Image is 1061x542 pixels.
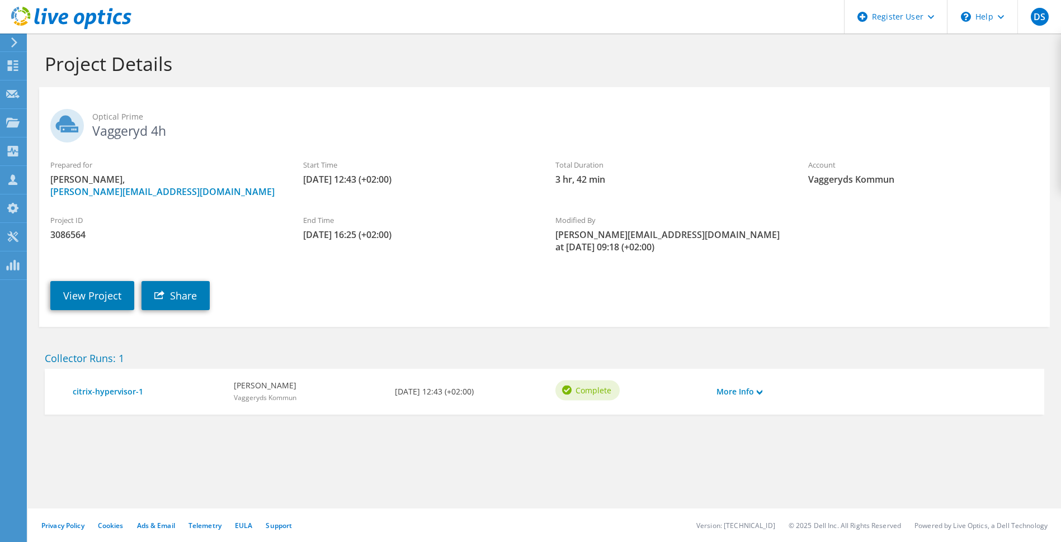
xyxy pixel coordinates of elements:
span: Optical Prime [92,111,1039,123]
span: 3 hr, 42 min [555,173,786,186]
li: Version: [TECHNICAL_ID] [696,521,775,530]
span: [DATE] 16:25 (+02:00) [303,229,534,241]
label: Project ID [50,215,281,226]
a: Telemetry [188,521,221,530]
a: Share [142,281,210,310]
li: © 2025 Dell Inc. All Rights Reserved [789,521,901,530]
a: Support [266,521,292,530]
a: Ads & Email [137,521,175,530]
span: Complete [576,384,611,396]
label: Start Time [303,159,534,170]
h1: Project Details [45,52,1039,75]
h2: Collector Runs: 1 [45,352,1044,364]
label: Prepared for [50,159,281,170]
a: Cookies [98,521,124,530]
a: [PERSON_NAME][EMAIL_ADDRESS][DOMAIN_NAME] [50,186,275,198]
label: Total Duration [555,159,786,170]
li: Powered by Live Optics, a Dell Technology [914,521,1048,530]
span: Vaggeryds Kommun [234,393,296,402]
a: View Project [50,281,134,310]
h2: Vaggeryd 4h [50,109,1039,137]
b: [DATE] 12:43 (+02:00) [395,386,474,398]
a: EULA [235,521,252,530]
span: [DATE] 12:43 (+02:00) [303,173,534,186]
span: [PERSON_NAME][EMAIL_ADDRESS][DOMAIN_NAME] at [DATE] 09:18 (+02:00) [555,229,786,253]
span: 3086564 [50,229,281,241]
a: citrix-hypervisor-1 [73,386,223,398]
a: More Info [716,386,762,398]
span: Vaggeryds Kommun [808,173,1039,186]
span: [PERSON_NAME], [50,173,281,198]
svg: \n [961,12,971,22]
span: DS [1031,8,1049,26]
b: [PERSON_NAME] [234,379,296,392]
label: Modified By [555,215,786,226]
label: End Time [303,215,534,226]
a: Privacy Policy [41,521,84,530]
label: Account [808,159,1039,170]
